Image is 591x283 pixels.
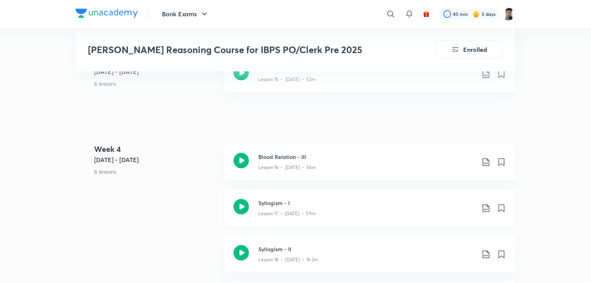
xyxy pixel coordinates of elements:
button: Enrolled [435,40,503,59]
button: avatar [420,8,433,20]
a: Blood Relation - IILesson 15 • [DATE] • 52m [224,55,515,102]
img: Snehasish Das [502,7,515,21]
a: Company Logo [76,9,138,20]
p: Lesson 18 • [DATE] • 1h 2m [258,256,318,263]
p: Lesson 16 • [DATE] • 56m [258,164,316,171]
img: streak [472,10,480,18]
a: Blood Relation - IIILesson 16 • [DATE] • 56m [224,143,515,190]
h5: [DATE] - [DATE] [94,67,218,76]
p: 6 lessons [94,79,218,88]
h3: [PERSON_NAME] Reasoning Course for IBPS PO/Clerk Pre 2025 [88,44,391,55]
p: 6 lessons [94,167,218,176]
a: Syllogism - ILesson 17 • [DATE] • 59m [224,190,515,236]
img: Company Logo [76,9,138,18]
a: Syllogism - IILesson 18 • [DATE] • 1h 2m [224,236,515,282]
h3: Syllogism - II [258,245,475,253]
p: Lesson 17 • [DATE] • 59m [258,210,316,217]
p: Lesson 15 • [DATE] • 52m [258,76,316,83]
img: avatar [423,10,430,17]
h3: Syllogism - I [258,199,475,207]
button: Bank Exams [157,6,214,22]
h3: Blood Relation - III [258,153,475,161]
h4: Week 4 [94,143,218,155]
h5: [DATE] - [DATE] [94,155,218,164]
